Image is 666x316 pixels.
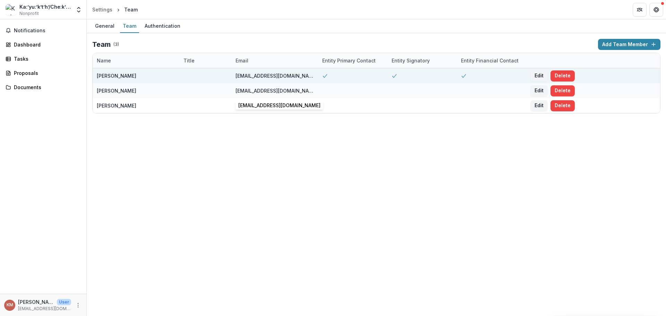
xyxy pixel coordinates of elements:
[18,298,54,306] p: [PERSON_NAME]
[92,6,112,13] div: Settings
[14,69,78,77] div: Proposals
[120,19,139,33] a: Team
[179,53,231,68] div: Title
[7,303,13,307] div: Kiana Matwichuk
[93,57,115,64] div: Name
[387,53,457,68] div: Entity Signatory
[93,53,179,68] div: Name
[14,84,78,91] div: Documents
[89,5,115,15] a: Settings
[457,53,526,68] div: Entity Financial Contact
[236,72,314,79] div: [EMAIL_ADDRESS][DOMAIN_NAME]
[3,53,84,65] a: Tasks
[97,102,136,109] div: [PERSON_NAME]
[18,306,71,312] p: [EMAIL_ADDRESS][DOMAIN_NAME]
[74,3,84,17] button: Open entity switcher
[179,57,199,64] div: Title
[120,21,139,31] div: Team
[97,72,136,79] div: [PERSON_NAME]
[231,53,318,68] div: Email
[530,100,548,111] button: Edit
[92,40,111,49] h2: Team
[3,39,84,50] a: Dashboard
[92,21,117,31] div: General
[236,102,314,109] div: [PERSON_NAME][EMAIL_ADDRESS][DOMAIN_NAME]
[598,39,660,50] button: Add Team Member
[633,3,647,17] button: Partners
[3,82,84,93] a: Documents
[6,4,17,15] img: Ka:’yu:’k’t’h’/Che:k’tles7et’h’ First Nations
[14,28,81,34] span: Notifications
[387,57,434,64] div: Entity Signatory
[530,85,548,96] button: Edit
[530,70,548,82] button: Edit
[113,41,119,48] p: ( 3 )
[19,10,39,17] span: Nonprofit
[142,19,183,33] a: Authentication
[89,5,140,15] nav: breadcrumb
[550,100,575,111] button: Delete
[550,85,575,96] button: Delete
[649,3,663,17] button: Get Help
[19,3,71,10] div: Ka:’yu:’k’t’h’/Che:k’tles7et’h’ First Nations
[318,57,380,64] div: Entity Primary Contact
[236,87,314,94] div: [EMAIL_ADDRESS][DOMAIN_NAME]
[14,41,78,48] div: Dashboard
[14,55,78,62] div: Tasks
[318,53,387,68] div: Entity Primary Contact
[550,70,575,82] button: Delete
[74,301,82,309] button: More
[57,299,71,305] p: User
[3,25,84,36] button: Notifications
[457,57,523,64] div: Entity Financial Contact
[142,21,183,31] div: Authentication
[92,19,117,33] a: General
[231,57,253,64] div: Email
[124,6,138,13] div: Team
[3,67,84,79] a: Proposals
[97,87,136,94] div: [PERSON_NAME]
